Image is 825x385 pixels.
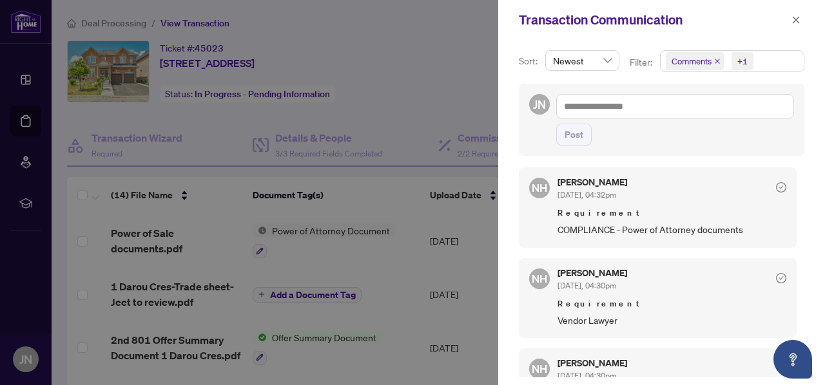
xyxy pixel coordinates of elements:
h5: [PERSON_NAME] [558,178,627,187]
p: Sort: [519,54,540,68]
span: close [791,15,801,24]
span: check-circle [776,273,786,283]
span: NH [532,180,547,196]
span: NH [532,270,547,287]
h5: [PERSON_NAME] [558,359,627,368]
span: Requirement [558,207,786,220]
span: COMPLIANCE - Power of Attorney documents [558,222,786,237]
h5: [PERSON_NAME] [558,268,627,277]
span: [DATE], 04:30pm [558,371,616,380]
p: Filter: [630,55,654,70]
span: [DATE], 04:30pm [558,281,616,290]
button: Post [556,124,592,146]
span: JN [533,95,546,113]
span: [DATE], 04:32pm [558,190,616,200]
span: close [714,58,721,64]
span: Requirement [558,297,786,310]
div: Transaction Communication [519,10,788,30]
span: Vendor Lawyer [558,313,786,328]
span: Newest [553,51,612,70]
span: Comments [672,55,712,68]
span: NH [532,361,547,377]
div: +1 [737,55,748,68]
button: Open asap [773,340,812,379]
span: Comments [666,52,724,70]
span: check-circle [776,182,786,192]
